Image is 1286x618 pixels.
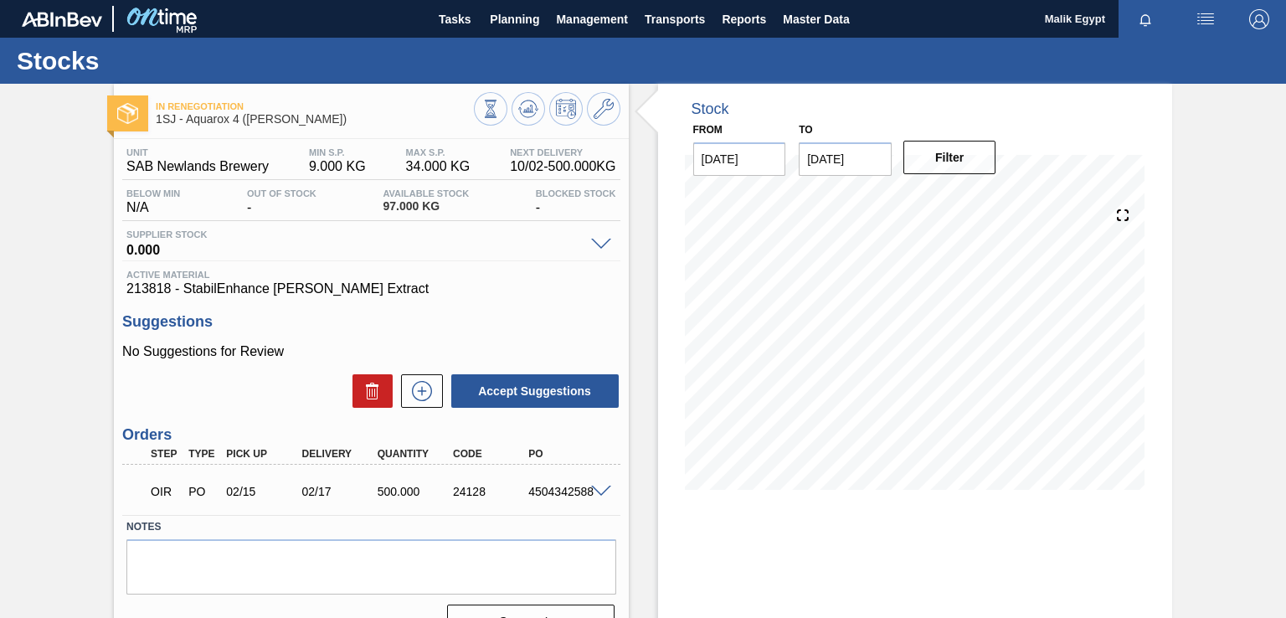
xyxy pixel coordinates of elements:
div: Code [449,448,532,460]
span: Reports [722,9,766,29]
span: Below Min [126,188,180,198]
div: Accept Suggestions [443,373,620,409]
span: 97.000 KG [383,200,469,213]
img: TNhmsLtSVTkK8tSr43FrP2fwEKptu5GPRR3wAAAABJRU5ErkJggg== [22,12,102,27]
img: userActions [1196,9,1216,29]
span: Unit [126,147,269,157]
span: Tasks [436,9,473,29]
div: 4504342588 [524,485,607,498]
span: 9.000 KG [309,159,366,174]
label: to [799,124,812,136]
div: - [532,188,620,215]
label: From [693,124,723,136]
span: Blocked Stock [536,188,616,198]
input: mm/dd/yyyy [799,142,892,176]
span: 0.000 [126,239,582,256]
button: Accept Suggestions [451,374,619,408]
div: Stock [692,100,729,118]
div: 02/15/2025 [222,485,305,498]
div: Type [184,448,222,460]
span: Transports [645,9,705,29]
button: Go to Master Data / General [587,92,620,126]
div: PO [524,448,607,460]
span: Next Delivery [510,147,615,157]
img: Ícone [117,103,138,124]
div: 24128 [449,485,532,498]
div: Delivery [298,448,381,460]
span: Master Data [783,9,849,29]
div: Purchase order [184,485,222,498]
span: Available Stock [383,188,469,198]
button: Notifications [1119,8,1172,31]
span: Active Material [126,270,615,280]
button: Update Chart [512,92,545,126]
span: 34.000 KG [406,159,471,174]
div: In renegotiation [147,473,184,510]
p: No Suggestions for Review [122,344,620,359]
label: Notes [126,515,615,539]
input: mm/dd/yyyy [693,142,786,176]
span: MIN S.P. [309,147,366,157]
h3: Suggestions [122,313,620,331]
button: Schedule Inventory [549,92,583,126]
span: In renegotiation [156,101,473,111]
span: MAX S.P. [406,147,471,157]
h3: Orders [122,426,620,444]
div: N/A [122,188,184,215]
h1: Stocks [17,51,314,70]
div: 02/17/2025 [298,485,381,498]
p: OIR [151,485,180,498]
button: Stocks Overview [474,92,507,126]
span: Out Of Stock [247,188,316,198]
div: Step [147,448,184,460]
span: 213818 - StabilEnhance [PERSON_NAME] Extract [126,281,615,296]
div: - [243,188,321,215]
span: Supplier Stock [126,229,582,239]
div: Pick up [222,448,305,460]
span: SAB Newlands Brewery [126,159,269,174]
span: 10/02 - 500.000 KG [510,159,615,174]
div: New suggestion [393,374,443,408]
div: Delete Suggestions [344,374,393,408]
div: 500.000 [373,485,456,498]
span: Management [556,9,628,29]
button: Filter [903,141,996,174]
img: Logout [1249,9,1269,29]
span: Planning [490,9,539,29]
span: 1SJ - Aquarox 4 (Rosemary) [156,113,473,126]
div: Quantity [373,448,456,460]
